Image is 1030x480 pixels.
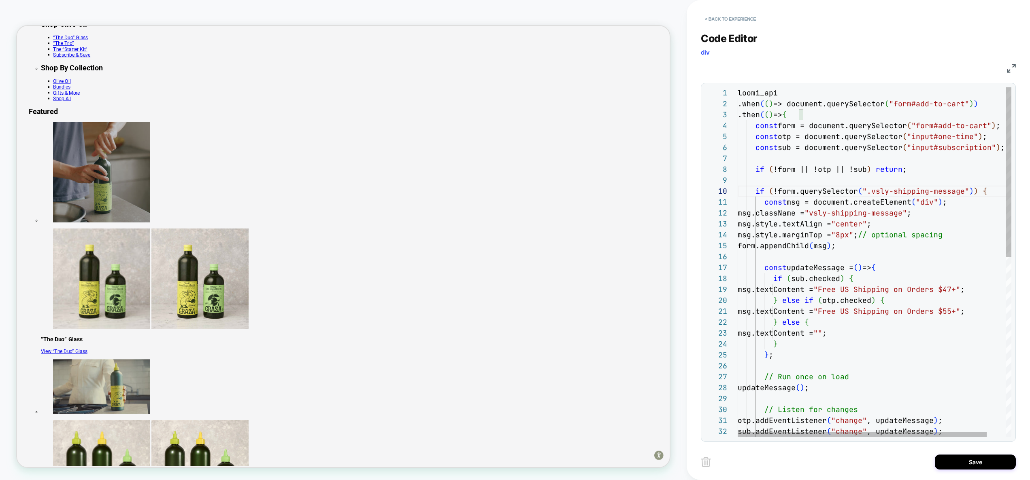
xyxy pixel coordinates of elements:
[996,121,1000,130] span: ;
[858,186,862,196] span: (
[858,230,943,239] span: // optional spacing
[969,99,974,108] span: )
[49,27,94,35] a: The “Starter Kit”
[804,317,809,327] span: {
[800,383,804,392] span: )
[738,88,778,97] span: loomi_api
[804,208,907,218] span: "vsly-shipping-message"
[867,427,934,436] span: , updateMessage
[902,143,907,152] span: (
[791,274,840,283] span: sub.checked
[755,132,778,141] span: const
[974,186,978,196] span: )
[867,416,934,425] span: , updateMessage
[996,143,1000,152] span: )
[705,240,727,251] div: 15
[943,197,947,207] span: ;
[705,306,727,317] div: 21
[705,426,727,437] div: 32
[705,131,727,142] div: 5
[49,19,77,27] a: “The Trio”
[782,110,787,119] span: {
[935,455,1016,469] button: Save
[755,121,778,130] span: const
[705,120,727,131] div: 4
[705,349,727,360] div: 25
[49,12,95,19] a: “The Duo” Glass
[773,165,867,174] span: !form || !otp || !sub
[934,416,938,425] span: )
[983,132,987,141] span: ;
[840,274,845,283] span: )
[705,328,727,338] div: 23
[938,416,943,425] span: ;
[778,121,907,130] span: form = document.querySelector
[764,99,769,108] span: (
[827,416,831,425] span: (
[705,393,727,404] div: 29
[705,437,727,448] div: 33
[49,85,84,93] a: Gifts & More
[705,229,727,240] div: 14
[782,296,800,305] span: else
[49,78,72,85] a: Bundles
[705,186,727,197] div: 10
[705,197,727,207] div: 11
[738,383,796,392] span: updateMessage
[705,207,727,218] div: 12
[974,99,978,108] span: )
[49,93,72,101] a: Shop All
[705,382,727,393] div: 28
[831,230,853,239] span: "8px"
[902,165,907,174] span: ;
[769,165,773,174] span: (
[876,165,902,174] span: return
[705,404,727,415] div: 30
[880,296,885,305] span: {
[831,416,867,425] span: "change"
[764,263,787,272] span: const
[705,415,727,426] div: 31
[1000,143,1005,152] span: ;
[934,427,938,436] span: )
[738,307,813,316] span: msg.textContent =
[778,132,902,141] span: otp = document.querySelector
[755,186,764,196] span: if
[796,383,800,392] span: (
[738,110,760,119] span: .then
[738,208,804,218] span: msg.className =
[705,98,727,109] div: 2
[907,208,911,218] span: ;
[831,241,836,250] span: ;
[16,109,870,120] h2: Featured
[787,197,911,207] span: msg = document.createElement
[778,143,902,152] span: sub = document.querySelector
[911,121,992,130] span: "form#add-to-cart"
[738,328,813,338] span: msg.textContent =
[755,143,778,152] span: const
[769,110,773,119] span: )
[804,383,809,392] span: ;
[773,274,782,283] span: if
[705,109,727,120] div: 3
[992,121,996,130] span: )
[738,416,827,425] span: otp.addEventListener
[705,262,727,273] div: 17
[738,230,831,239] span: msg.style.marginTop =
[813,285,960,294] span: "Free US Shipping on Orders $47+"
[705,317,727,328] div: 22
[738,241,809,250] span: form.appendChild
[705,251,727,262] div: 16
[705,175,727,186] div: 9
[831,219,867,228] span: "center"
[1007,64,1016,73] img: fullscreen
[705,273,727,284] div: 18
[701,49,710,56] span: div
[911,197,916,207] span: (
[705,338,727,349] div: 24
[813,241,827,250] span: msg
[960,285,965,294] span: ;
[867,165,871,174] span: )
[705,295,727,306] div: 20
[705,164,727,175] div: 8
